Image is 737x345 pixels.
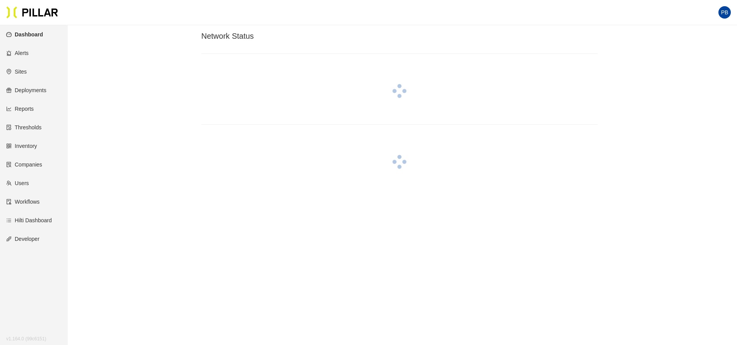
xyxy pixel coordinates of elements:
span: PB [721,6,728,19]
a: solutionCompanies [6,161,42,168]
a: auditWorkflows [6,199,39,205]
img: Pillar Technologies [6,6,58,19]
a: barsHilti Dashboard [6,217,52,223]
a: alertAlerts [6,50,29,56]
a: line-chartReports [6,106,34,112]
a: giftDeployments [6,87,46,93]
a: qrcodeInventory [6,143,37,149]
h3: Network Status [201,31,598,41]
a: teamUsers [6,180,29,186]
a: dashboardDashboard [6,31,43,38]
a: exceptionThresholds [6,124,41,130]
a: environmentSites [6,69,27,75]
a: apiDeveloper [6,236,39,242]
